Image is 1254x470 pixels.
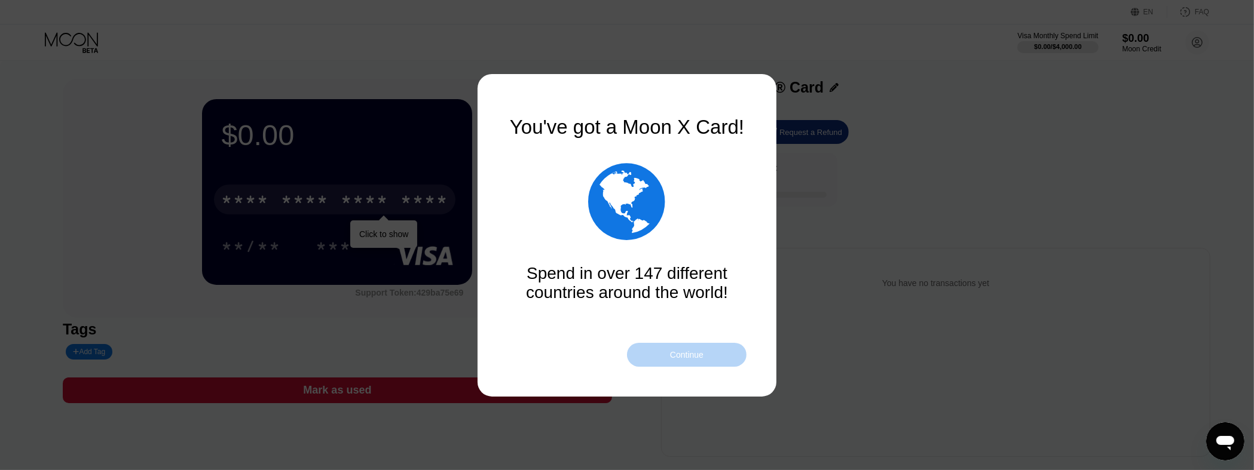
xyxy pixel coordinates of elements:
[507,264,747,302] div: Spend in over 147 different countries around the world!
[589,156,666,246] div: 
[670,350,704,360] div: Continue
[1206,422,1244,460] iframe: Button to launch messaging window
[507,156,747,246] div: 
[627,343,747,367] div: Continue
[507,116,747,139] div: You've got a Moon X Card!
